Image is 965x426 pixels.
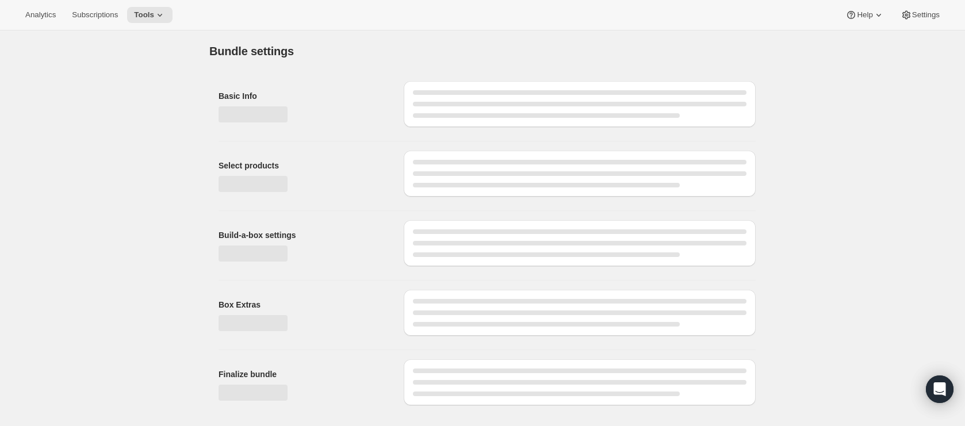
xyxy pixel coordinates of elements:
button: Analytics [18,7,63,23]
button: Settings [894,7,947,23]
h2: Select products [219,160,385,171]
h2: Basic Info [219,90,385,102]
button: Subscriptions [65,7,125,23]
h2: Finalize bundle [219,369,385,380]
div: Open Intercom Messenger [926,375,953,403]
button: Tools [127,7,173,23]
h1: Bundle settings [209,44,294,58]
span: Analytics [25,10,56,20]
h2: Box Extras [219,299,385,310]
span: Settings [912,10,940,20]
h2: Build-a-box settings [219,229,385,241]
span: Tools [134,10,154,20]
div: Page loading [196,30,769,415]
span: Subscriptions [72,10,118,20]
span: Help [857,10,872,20]
button: Help [838,7,891,23]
